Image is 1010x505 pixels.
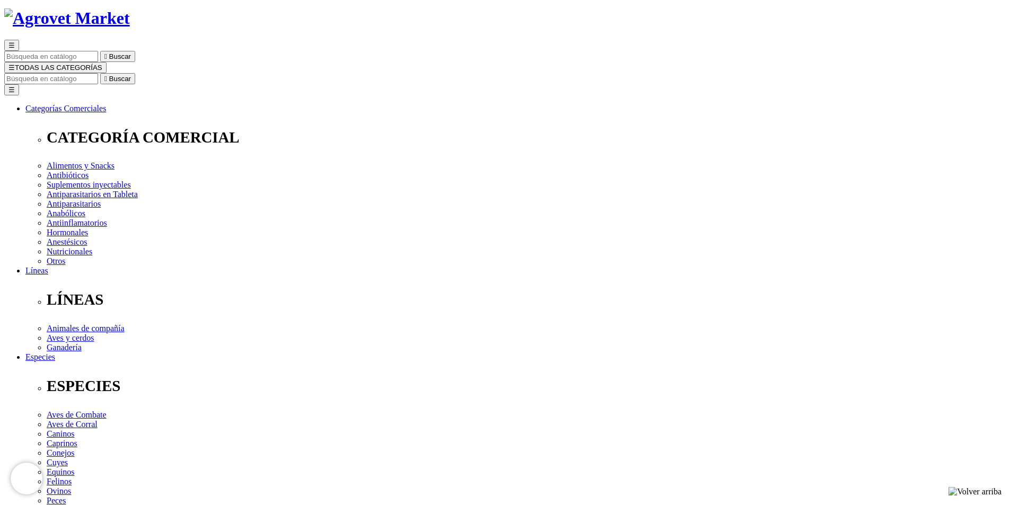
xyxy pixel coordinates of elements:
[47,171,89,180] a: Antibióticos
[25,104,106,113] a: Categorías Comerciales
[25,352,55,361] a: Especies
[47,439,77,448] a: Caprinos
[47,247,92,256] a: Nutricionales
[109,52,131,60] span: Buscar
[25,266,48,275] a: Líneas
[948,487,1002,497] img: Volver arriba
[109,75,131,83] span: Buscar
[47,448,74,457] a: Conejos
[47,486,71,495] a: Ovinos
[11,463,42,494] iframe: Brevo live chat
[47,218,107,227] a: Antiinflamatorios
[4,8,130,28] img: Agrovet Market
[47,429,74,438] a: Caninos
[47,228,88,237] a: Hormonales
[47,467,74,476] a: Equinos
[100,51,135,62] button:  Buscar
[47,477,72,486] a: Felinos
[47,333,94,342] a: Aves y cerdos
[47,161,115,170] a: Alimentos y Snacks
[8,41,15,49] span: ☰
[104,75,107,83] i: 
[104,52,107,60] i: 
[47,496,66,505] a: Peces
[47,129,1006,146] p: CATEGORÍA COMERCIAL
[47,324,125,333] a: Animales de compañía
[47,256,66,265] a: Otros
[47,458,68,467] a: Cuyes
[47,209,85,218] a: Anabólicos
[47,237,87,246] a: Anestésicos
[4,62,107,73] button: ☰TODAS LAS CATEGORÍAS
[47,410,107,419] a: Aves de Combate
[47,343,82,352] a: Ganadería
[47,180,131,189] a: Suplementos inyectables
[47,190,138,199] a: Antiparasitarios en Tableta
[100,73,135,84] button:  Buscar
[4,40,19,51] button: ☰
[47,199,101,208] a: Antiparasitarios
[47,377,1006,395] p: ESPECIES
[4,84,19,95] button: ☰
[4,73,98,84] input: Buscar
[47,420,98,429] a: Aves de Corral
[47,291,1006,308] p: LÍNEAS
[4,51,98,62] input: Buscar
[8,64,15,72] span: ☰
